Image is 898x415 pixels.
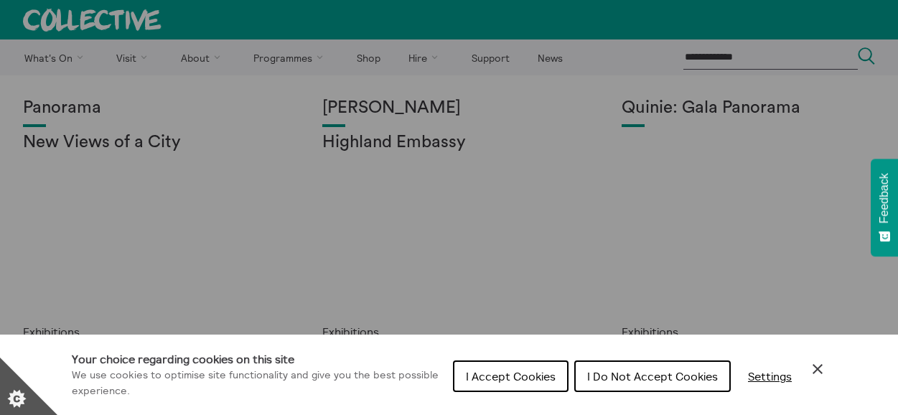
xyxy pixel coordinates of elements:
[809,360,826,378] button: Close Cookie Control
[453,360,569,392] button: I Accept Cookies
[587,369,718,383] span: I Do Not Accept Cookies
[574,360,731,392] button: I Do Not Accept Cookies
[466,369,556,383] span: I Accept Cookies
[72,350,441,368] h1: Your choice regarding cookies on this site
[736,362,803,391] button: Settings
[878,173,891,223] span: Feedback
[871,159,898,256] button: Feedback - Show survey
[748,369,792,383] span: Settings
[72,368,441,398] p: We use cookies to optimise site functionality and give you the best possible experience.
